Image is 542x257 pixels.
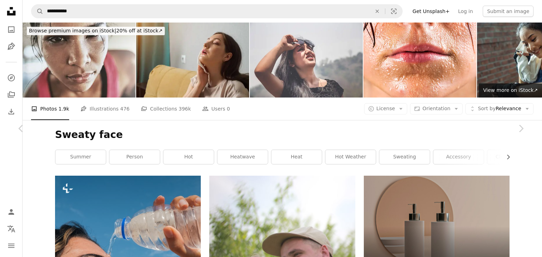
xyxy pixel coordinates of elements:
[4,205,18,219] a: Log in / Sign up
[500,95,542,162] a: Next
[478,106,495,111] span: Sort by
[454,6,477,17] a: Log in
[483,87,538,93] span: View more on iStock ↗
[4,23,18,37] a: Photos
[120,105,130,113] span: 476
[179,105,191,113] span: 396k
[4,71,18,85] a: Explore
[29,28,163,33] span: 20% off at iStock ↗
[227,105,230,113] span: 0
[408,6,454,17] a: Get Unsplash+
[4,239,18,253] button: Menu
[271,150,322,164] a: heat
[379,150,430,164] a: sweating
[31,5,43,18] button: Search Unsplash
[23,23,135,98] img: Be stronger than your excuses
[4,222,18,236] button: Language
[217,150,268,164] a: heatwave
[422,106,450,111] span: Orientation
[55,128,510,141] h1: Sweaty face
[385,5,402,18] button: Visual search
[487,150,538,164] a: climate crisis
[29,28,116,33] span: Browse premium images on iStock |
[4,88,18,102] a: Collections
[433,150,484,164] a: accessory
[23,23,169,39] a: Browse premium images on iStock|20% off at iStock↗
[202,98,230,120] a: Users 0
[479,83,542,98] a: View more on iStock↗
[363,23,476,98] img: Wet mouth
[109,150,160,164] a: person
[80,98,130,120] a: Illustrations 476
[478,105,521,112] span: Relevance
[163,150,214,164] a: hot
[136,23,249,98] img: Brunette woman suffering from the heat, wiping herself off with a paper napkin
[377,106,395,111] span: License
[325,150,376,164] a: hot weather
[410,103,463,114] button: Orientation
[4,39,18,54] a: Illustrations
[55,150,106,164] a: summer
[369,5,385,18] button: Clear
[250,23,363,98] img: Outdoor summer portrait of young girl in black goggles suffering sun heat
[465,103,534,114] button: Sort byRelevance
[141,98,191,120] a: Collections 396k
[483,6,534,17] button: Submit an image
[31,4,403,18] form: Find visuals sitewide
[364,103,408,114] button: License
